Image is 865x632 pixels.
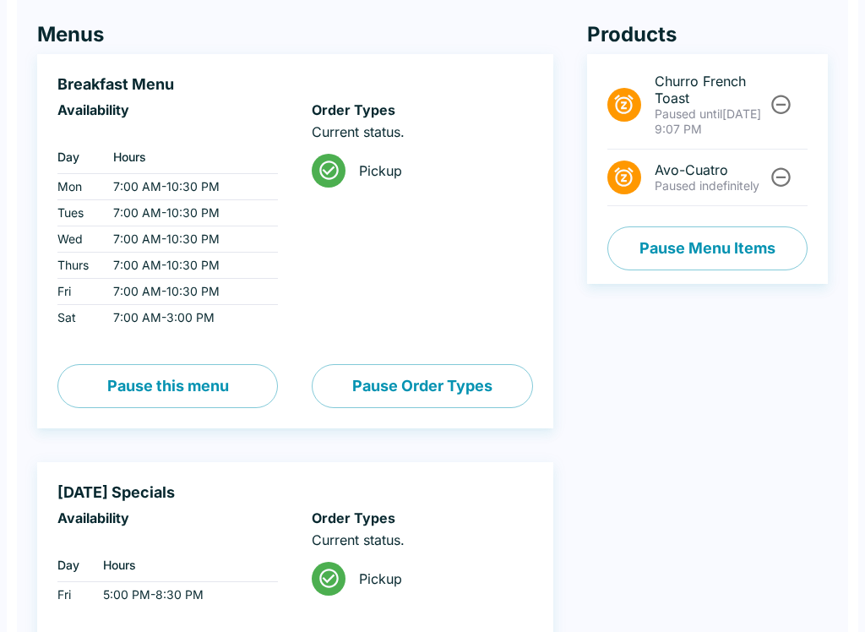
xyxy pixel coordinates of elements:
[57,582,90,608] td: Fri
[312,509,532,526] h6: Order Types
[57,123,278,140] p: ‏
[765,161,797,193] button: Unpause
[57,200,100,226] td: Tues
[100,305,279,331] td: 7:00 AM - 3:00 PM
[100,174,279,200] td: 7:00 AM - 10:30 PM
[90,582,278,608] td: 5:00 PM - 8:30 PM
[655,178,767,193] p: Paused indefinitely
[57,509,278,526] h6: Availability
[359,162,519,179] span: Pickup
[765,89,797,120] button: Unpause
[655,161,767,178] span: Avo-Cuatro
[100,279,279,305] td: 7:00 AM - 10:30 PM
[312,101,532,118] h6: Order Types
[312,364,532,408] button: Pause Order Types
[607,226,808,270] button: Pause Menu Items
[100,226,279,253] td: 7:00 AM - 10:30 PM
[57,531,278,548] p: ‏
[587,22,828,47] h4: Products
[57,548,90,582] th: Day
[57,174,100,200] td: Mon
[57,305,100,331] td: Sat
[312,531,532,548] p: Current status.
[359,570,519,587] span: Pickup
[57,101,278,118] h6: Availability
[57,364,278,408] button: Pause this menu
[57,279,100,305] td: Fri
[655,106,722,121] span: Paused until
[90,548,278,582] th: Hours
[655,73,767,106] span: Churro French Toast
[57,140,100,174] th: Day
[655,106,767,137] p: [DATE] 9:07 PM
[37,22,553,47] h4: Menus
[100,140,279,174] th: Hours
[312,123,532,140] p: Current status.
[100,200,279,226] td: 7:00 AM - 10:30 PM
[57,253,100,279] td: Thurs
[100,253,279,279] td: 7:00 AM - 10:30 PM
[57,226,100,253] td: Wed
